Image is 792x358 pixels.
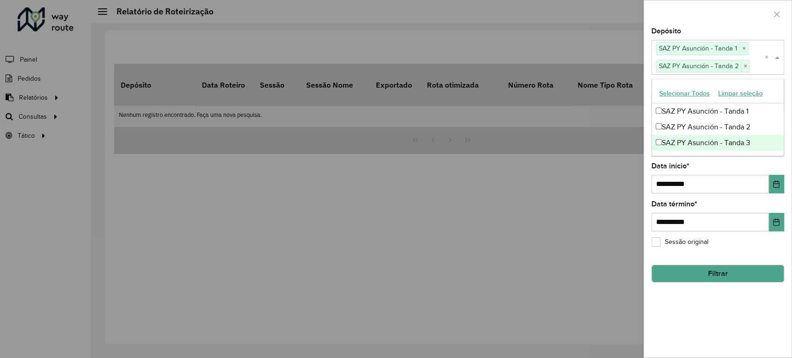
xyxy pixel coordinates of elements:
[652,103,784,119] div: SAZ PY Asunción - Tanda 1
[769,175,784,193] button: Choose Date
[657,60,741,71] span: SAZ PY Asunción - Tanda 2
[651,79,784,156] ng-dropdown-panel: Options list
[652,135,784,151] div: SAZ PY Asunción - Tanda 3
[765,52,773,63] span: Clear all
[651,26,681,37] label: Depósito
[651,265,784,282] button: Filtrar
[657,43,740,54] span: SAZ PY Asunción - Tanda 1
[741,61,749,72] span: ×
[651,198,697,210] label: Data término
[769,213,784,231] button: Choose Date
[714,86,767,101] button: Limpar seleção
[651,237,708,247] label: Sessão original
[652,119,784,135] div: SAZ PY Asunción - Tanda 2
[655,86,714,101] button: Selecionar Todos
[740,43,748,54] span: ×
[651,160,689,172] label: Data início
